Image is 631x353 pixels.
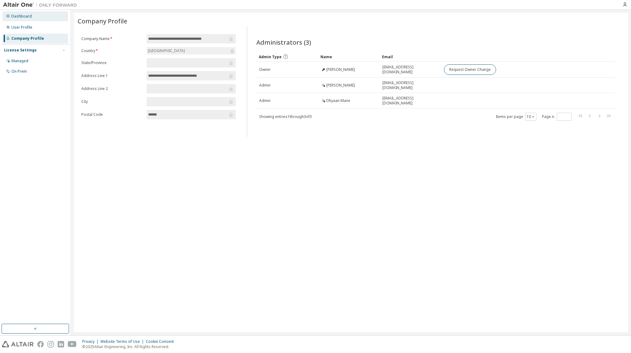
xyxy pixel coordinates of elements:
[11,14,32,19] div: Dashboard
[82,344,177,349] p: © 2025 Altair Engineering, Inc. All Rights Reserved.
[3,2,80,8] img: Altair One
[146,339,177,344] div: Cookie Consent
[81,48,143,53] label: Country
[81,112,143,117] label: Postal Code
[81,73,143,78] label: Address Line 1
[81,60,143,65] label: State/Province
[68,341,77,347] img: youtube.svg
[4,48,37,53] div: License Settings
[37,341,44,347] img: facebook.svg
[259,114,312,119] span: Showing entries 1 through 3 of 3
[147,47,186,54] div: [GEOGRAPHIC_DATA]
[259,98,271,103] span: Admin
[2,341,34,347] img: altair_logo.svg
[100,339,146,344] div: Website Terms of Use
[11,59,28,63] div: Managed
[382,96,438,106] span: [EMAIL_ADDRESS][DOMAIN_NAME]
[81,99,143,104] label: City
[326,98,350,103] span: Dhyaan Mane
[496,113,536,121] span: Items per page
[382,80,438,90] span: [EMAIL_ADDRESS][DOMAIN_NAME]
[326,67,355,72] span: [PERSON_NAME]
[82,339,100,344] div: Privacy
[11,36,44,41] div: Company Profile
[444,64,496,75] button: Request Owner Change
[542,113,572,121] span: Page n.
[78,17,127,25] span: Company Profile
[11,25,32,30] div: User Profile
[382,65,438,75] span: [EMAIL_ADDRESS][DOMAIN_NAME]
[259,67,271,72] span: Owner
[81,86,143,91] label: Address Line 2
[320,52,377,62] div: Name
[147,47,236,55] div: [GEOGRAPHIC_DATA]
[259,54,282,59] span: Admin Type
[256,38,311,47] span: Administrators (3)
[11,69,27,74] div: On Prem
[81,36,143,41] label: Company Name
[326,83,355,88] span: [PERSON_NAME]
[259,83,271,88] span: Admin
[527,114,535,119] button: 10
[47,341,54,347] img: instagram.svg
[58,341,64,347] img: linkedin.svg
[382,52,439,62] div: Email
